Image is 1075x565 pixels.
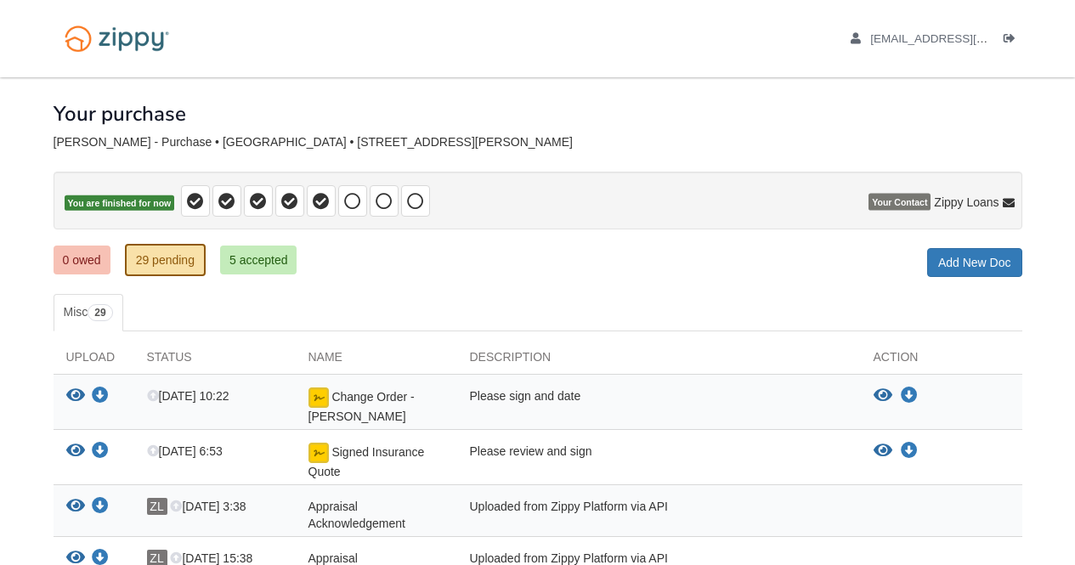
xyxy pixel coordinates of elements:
[54,135,1022,150] div: [PERSON_NAME] - Purchase • [GEOGRAPHIC_DATA] • [STREET_ADDRESS][PERSON_NAME]
[125,244,206,276] a: 29 pending
[92,500,109,514] a: Download Appraisal Acknowledgement
[54,294,123,331] a: Misc
[1004,32,1022,49] a: Log out
[296,348,457,374] div: Name
[66,387,85,405] button: View Change Order - Kessler
[308,551,358,565] span: Appraisal
[147,389,229,403] span: [DATE] 10:22
[457,498,861,532] div: Uploaded from Zippy Platform via API
[54,103,186,125] h1: Your purchase
[874,443,892,460] button: View Signed Insurance Quote
[54,348,134,374] div: Upload
[861,348,1022,374] div: Action
[147,498,167,515] span: ZL
[457,387,861,425] div: Please sign and date
[457,443,861,480] div: Please review and sign
[54,246,110,274] a: 0 owed
[868,194,931,211] span: Your Contact
[88,304,112,321] span: 29
[851,32,1066,49] a: edit profile
[870,32,1065,45] span: jamesckess@gmail.com
[92,390,109,404] a: Download Change Order - Kessler
[901,389,918,403] a: Download Change Order - Kessler
[927,248,1022,277] a: Add New Doc
[54,17,180,60] img: Logo
[874,387,892,404] button: View Change Order - Kessler
[934,194,999,211] span: Zippy Loans
[134,348,296,374] div: Status
[308,390,415,423] span: Change Order - [PERSON_NAME]
[308,443,329,463] img: Document fully signed
[170,500,246,513] span: [DATE] 3:38
[92,445,109,459] a: Download Signed Insurance Quote
[308,500,405,530] span: Appraisal Acknowledgement
[170,551,252,565] span: [DATE] 15:38
[65,195,175,212] span: You are finished for now
[308,445,425,478] span: Signed Insurance Quote
[147,444,223,458] span: [DATE] 6:53
[66,498,85,516] button: View Appraisal Acknowledgement
[66,443,85,460] button: View Signed Insurance Quote
[220,246,297,274] a: 5 accepted
[308,387,329,408] img: Document fully signed
[901,444,918,458] a: Download Signed Insurance Quote
[457,348,861,374] div: Description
